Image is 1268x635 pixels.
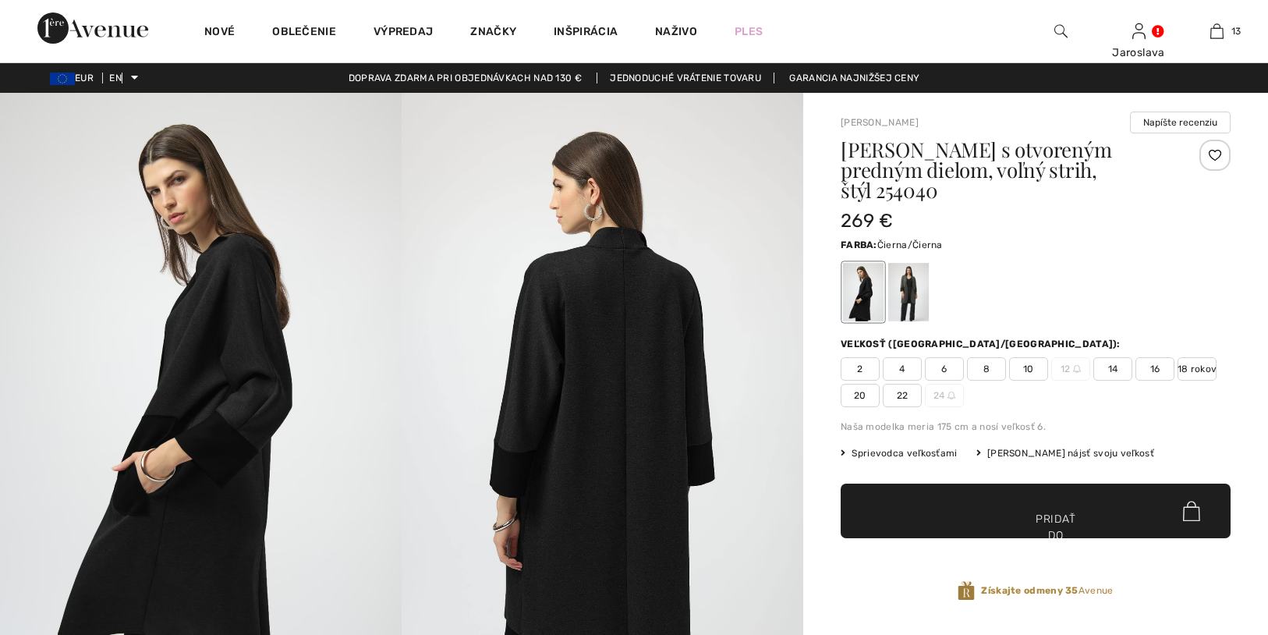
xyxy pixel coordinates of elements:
font: Značky [470,25,516,38]
a: Ples [735,23,763,40]
font: 4 [899,364,905,374]
font: Jednoduché vrátenie tovaru [610,73,761,83]
img: Moje informácie [1132,22,1146,41]
font: 16 [1150,364,1160,374]
img: Moja taška [1210,22,1224,41]
font: 8 [983,364,990,374]
div: Čierna/čierna [843,263,884,321]
font: [PERSON_NAME] s otvoreným predným dielom, voľný strih, štýl 254040 [841,136,1112,204]
img: ring-m.svg [1073,365,1081,373]
img: Euro [50,73,75,85]
font: 14 [1108,364,1118,374]
font: Naša modelka meria 175 cm a nosí veľkosť 6. [841,421,1046,432]
a: Jednoduché vrátenie tovaru [597,73,774,83]
font: Veľkosť ([GEOGRAPHIC_DATA]/[GEOGRAPHIC_DATA]): [841,339,1121,349]
font: [PERSON_NAME] nájsť svoju veľkosť [987,448,1154,459]
font: Garancia najnižšej ceny [789,73,919,83]
a: Výpredaj [374,25,433,41]
font: Pridať do košíka [1036,511,1076,560]
font: Čierna/Čierna [877,239,943,250]
font: EUR [75,73,94,83]
font: Získajte odmeny 35 [981,585,1078,596]
font: 12 [1061,364,1071,374]
a: Prihlásiť sa [1132,23,1146,38]
img: Prvá trieda [37,12,148,44]
font: Nové [204,25,235,38]
font: Doprava zdarma pri objednávkach nad 130 € [349,73,582,83]
font: 13 [1231,26,1241,37]
a: Oblečenie [272,25,336,41]
font: Jaroslava [1112,46,1165,59]
font: 20 [854,390,866,401]
a: Doprava zdarma pri objednávkach nad 130 € [336,73,594,83]
img: vyhľadať na webovej stránke [1054,22,1068,41]
font: 24 [933,390,945,401]
img: Bag.svg [1183,501,1200,521]
button: Napíšte recenziu [1130,112,1231,133]
font: Inšpirácia [554,25,618,38]
font: 269 ​​€ [841,210,894,232]
a: 13 [1178,22,1255,41]
font: Sprievodca veľkosťami [852,448,957,459]
a: Garancia najnižšej ceny [777,73,932,83]
a: [PERSON_NAME] [841,117,919,128]
font: Avenue [1079,585,1114,596]
font: 2 [857,364,862,374]
font: Napíšte recenziu [1143,117,1217,128]
font: Naživo [655,25,697,38]
font: Oblečenie [272,25,336,38]
font: 6 [941,364,947,374]
font: Výpredaj [374,25,433,38]
font: 18 rokov [1178,364,1217,374]
font: 22 [897,390,908,401]
a: Značky [470,25,516,41]
font: EN [109,73,122,83]
div: Sivá melanž/čierna [888,263,929,321]
img: Odmeny Avenue [958,580,975,601]
font: Ples [735,25,763,38]
font: 10 [1023,364,1034,374]
a: Nové [204,25,235,41]
font: Farba: [841,239,877,250]
a: Naživo [655,23,697,40]
img: ring-m.svg [947,392,955,399]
